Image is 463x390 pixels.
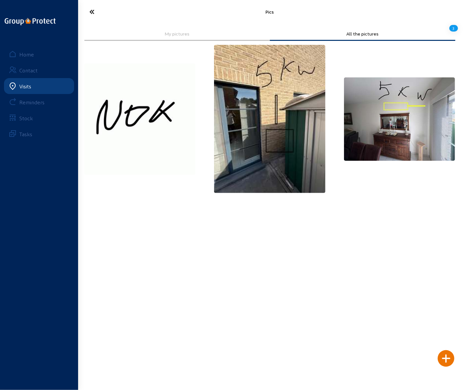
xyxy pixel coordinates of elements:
div: All the pictures [275,31,451,37]
div: Tasks [19,131,32,137]
a: Visits [4,78,74,94]
div: Contact [19,67,38,73]
div: Stock [19,115,33,121]
a: Contact [4,62,74,78]
img: logo-oneline.png [5,18,56,25]
img: thb_58414f40-75d5-977d-95b5-4b32f48679a6.jpeg [214,45,325,193]
div: My pictures [89,31,265,37]
a: Reminders [4,94,74,110]
a: Tasks [4,126,74,142]
div: Reminders [19,99,45,105]
div: 3 [449,23,458,34]
a: Stock [4,110,74,126]
img: thb_bd26d5c8-d233-73dc-3371-498170c0a1ac.jpeg [84,63,196,175]
a: Home [4,46,74,62]
div: Home [19,51,34,57]
div: Pics [144,9,396,15]
div: Visits [19,83,31,89]
img: thb_9e65233d-3877-dc2f-7121-04a0be0ba573.jpeg [344,77,455,161]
